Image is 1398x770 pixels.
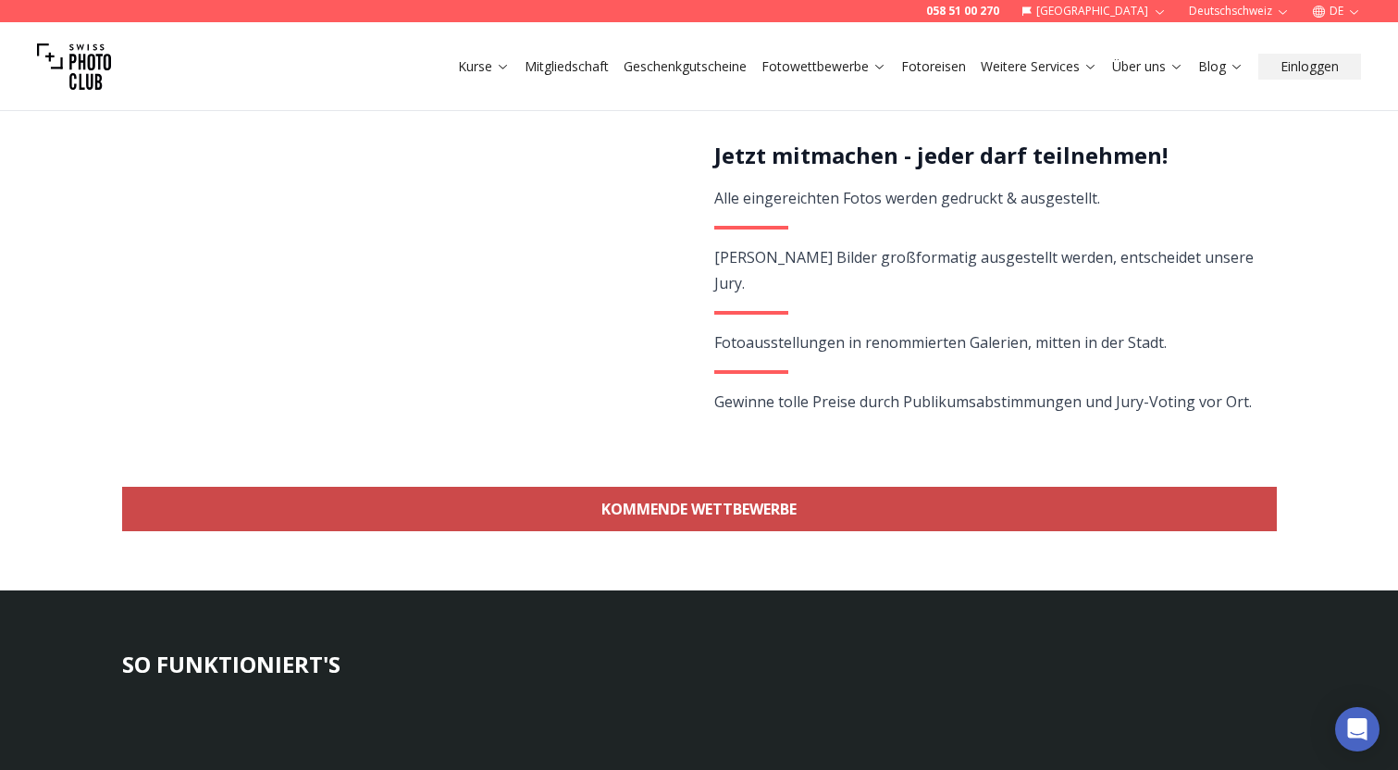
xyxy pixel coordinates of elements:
[451,54,517,80] button: Kurse
[458,57,510,76] a: Kurse
[517,54,616,80] button: Mitgliedschaft
[525,57,609,76] a: Mitgliedschaft
[714,247,1254,293] span: [PERSON_NAME] Bilder großformatig ausgestellt werden, entscheidet unsere Jury.
[122,487,1277,531] a: KOMMENDE WETTBEWERBE
[714,391,1252,412] span: Gewinne tolle Preise durch Publikumsabstimmungen und Jury-Voting vor Ort.
[901,57,966,76] a: Fotoreisen
[37,30,111,104] img: Swiss photo club
[1112,57,1183,76] a: Über uns
[122,650,1277,679] h3: SO FUNKTIONIERT'S
[714,332,1167,353] span: Fotoausstellungen in renommierten Galerien, mitten in der Stadt.
[1258,54,1361,80] button: Einloggen
[754,54,894,80] button: Fotowettbewerbe
[1105,54,1191,80] button: Über uns
[714,188,1100,208] span: Alle eingereichten Fotos werden gedruckt & ausgestellt.
[714,141,1256,170] h2: Jetzt mitmachen - jeder darf teilnehmen!
[981,57,1097,76] a: Weitere Services
[926,4,999,19] a: 058 51 00 270
[1335,707,1379,751] div: Open Intercom Messenger
[1198,57,1243,76] a: Blog
[624,57,747,76] a: Geschenkgutscheine
[1191,54,1251,80] button: Blog
[894,54,973,80] button: Fotoreisen
[973,54,1105,80] button: Weitere Services
[761,57,886,76] a: Fotowettbewerbe
[616,54,754,80] button: Geschenkgutscheine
